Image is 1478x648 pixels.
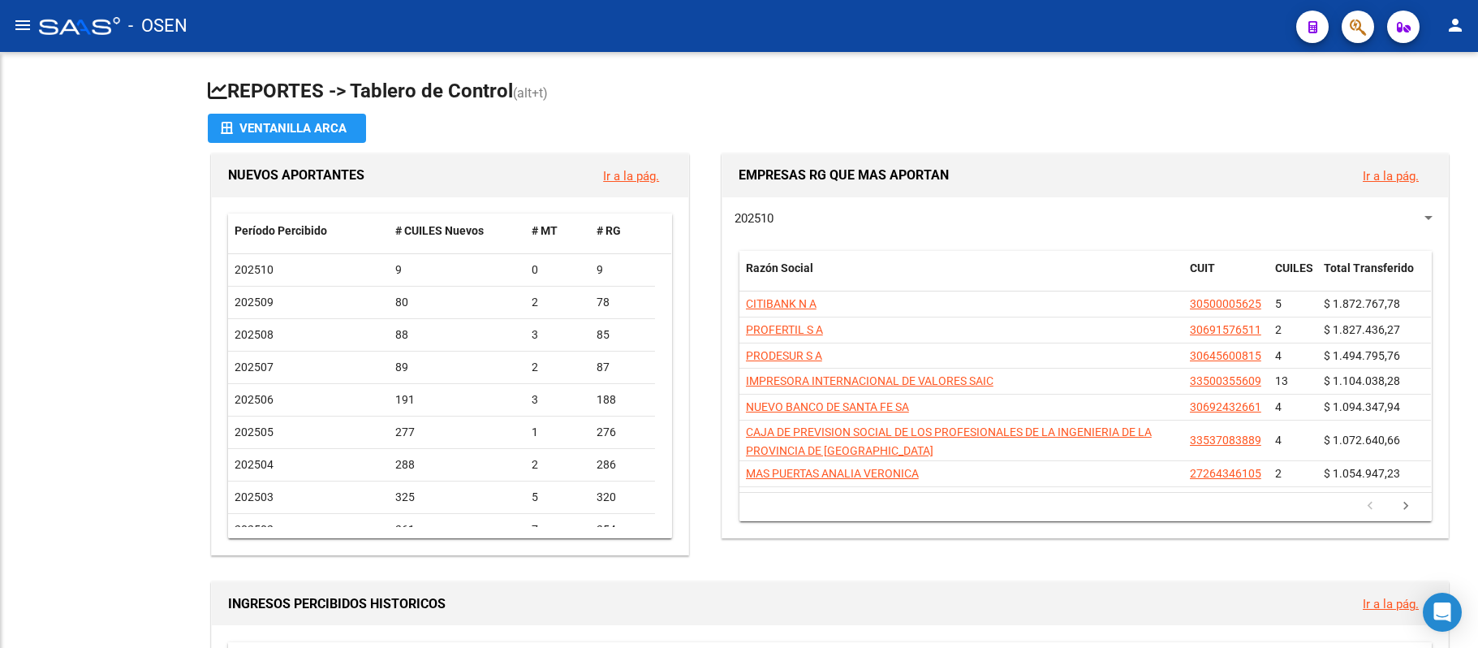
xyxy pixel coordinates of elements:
span: CITIBANK N A [746,297,817,310]
div: 89 [395,358,519,377]
span: 202510 [235,263,274,276]
datatable-header-cell: # CUILES Nuevos [389,214,525,248]
span: 202507 [235,361,274,374]
span: NUEVOS APORTANTES [228,167,364,183]
span: 202508 [235,328,274,341]
span: 30691576511 [1190,323,1261,336]
h1: REPORTES -> Tablero de Control [208,78,1452,106]
span: # MT [532,224,558,237]
span: 2 [1275,323,1282,336]
span: $ 1.494.795,76 [1324,349,1400,362]
div: 3 [532,391,584,409]
span: 13 [1275,374,1288,387]
span: $ 1.094.347,94 [1324,400,1400,413]
datatable-header-cell: Período Percibido [228,214,389,248]
span: 30645600815 [1190,349,1261,362]
div: Open Intercom Messenger [1423,593,1462,632]
span: IMPRESORA INTERNACIONAL DE VALORES SAIC [746,374,993,387]
div: 78 [597,293,649,312]
span: 2 [1275,467,1282,480]
mat-icon: person [1446,15,1465,35]
div: 277 [395,423,519,442]
span: NUEVO BANCO DE SANTA FE SA [746,400,909,413]
datatable-header-cell: # MT [525,214,590,248]
span: MAS PUERTAS ANALIA VERONICA [746,467,919,480]
div: 3 [532,326,584,344]
div: 320 [597,488,649,507]
span: INGRESOS PERCIBIDOS HISTORICOS [228,596,446,611]
div: 87 [597,358,649,377]
span: 202509 [235,296,274,309]
a: Ir a la pág. [603,169,659,184]
div: 2 [532,456,584,474]
span: 202504 [235,458,274,471]
div: 286 [597,456,649,474]
div: 191 [395,391,519,409]
div: 5 [532,488,584,507]
span: Período Percibido [235,224,327,237]
span: (alt+t) [513,85,548,101]
span: 33537083889 [1190,434,1261,447]
span: CUIT [1190,261,1215,274]
span: EMPRESAS RG QUE MAS APORTAN [739,167,949,183]
span: 202505 [235,426,274,438]
datatable-header-cell: CUIT [1183,251,1269,305]
div: 85 [597,326,649,344]
span: # RG [597,224,621,237]
div: 2 [532,293,584,312]
span: $ 1.104.038,28 [1324,374,1400,387]
span: 33500355609 [1190,374,1261,387]
a: Ir a la pág. [1363,169,1419,184]
span: 30500005625 [1190,297,1261,310]
div: 9 [395,261,519,279]
datatable-header-cell: # RG [590,214,655,248]
div: 2 [532,358,584,377]
datatable-header-cell: CUILES [1269,251,1317,305]
div: 7 [532,521,584,539]
div: 288 [395,456,519,474]
div: 276 [597,423,649,442]
div: 80 [395,293,519,312]
span: Total Transferido [1324,261,1414,274]
div: 9 [597,261,649,279]
button: Ventanilla ARCA [208,114,366,143]
a: go to previous page [1355,498,1385,516]
a: Ir a la pág. [1363,597,1419,611]
span: 27264346105 [1190,467,1261,480]
div: 361 [395,521,519,539]
button: Ir a la pág. [590,161,672,191]
datatable-header-cell: Total Transferido [1317,251,1431,305]
span: Razón Social [746,261,813,274]
span: $ 1.872.767,78 [1324,297,1400,310]
span: 202503 [235,490,274,503]
span: 202510 [735,211,773,226]
mat-icon: menu [13,15,32,35]
div: 1 [532,423,584,442]
span: # CUILES Nuevos [395,224,484,237]
span: $ 1.072.640,66 [1324,434,1400,447]
div: 88 [395,326,519,344]
span: - OSEN [128,8,187,44]
span: 202506 [235,393,274,406]
datatable-header-cell: Razón Social [739,251,1183,305]
button: Ir a la pág. [1350,589,1432,619]
span: CAJA DE PREVISION SOCIAL DE LOS PROFESIONALES DE LA INGENIERIA DE LA PROVINCIA DE [GEOGRAPHIC_DATA] [746,426,1152,457]
div: 0 [532,261,584,279]
span: $ 1.827.436,27 [1324,323,1400,336]
span: $ 1.054.947,23 [1324,467,1400,480]
button: Ir a la pág. [1350,161,1432,191]
a: go to next page [1390,498,1421,516]
span: 4 [1275,434,1282,447]
span: 5 [1275,297,1282,310]
div: 325 [395,488,519,507]
div: 354 [597,521,649,539]
span: 30692432661 [1190,400,1261,413]
div: Ventanilla ARCA [221,114,353,143]
span: CUILES [1275,261,1313,274]
span: 202502 [235,523,274,536]
span: 4 [1275,400,1282,413]
div: 188 [597,391,649,409]
span: 4 [1275,349,1282,362]
span: PROFERTIL S A [746,323,823,336]
span: PRODESUR S A [746,349,822,362]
